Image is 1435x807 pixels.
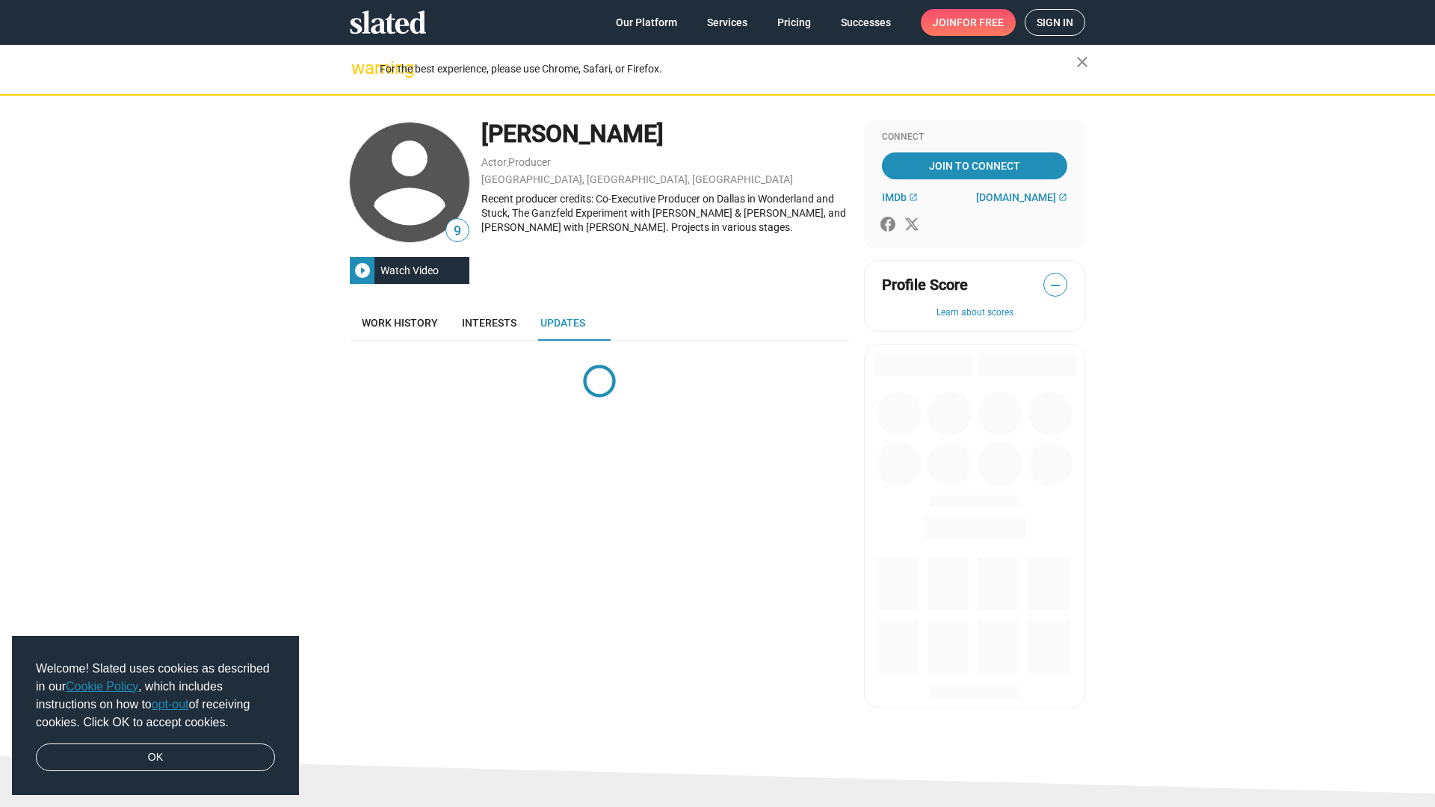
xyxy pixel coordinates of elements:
[36,743,275,772] a: dismiss cookie message
[976,191,1056,203] span: [DOMAIN_NAME]
[707,9,747,36] span: Services
[354,262,371,279] mat-icon: play_circle_filled
[695,9,759,36] a: Services
[882,275,968,295] span: Profile Score
[374,257,445,284] div: Watch Video
[1058,193,1067,202] mat-icon: open_in_new
[481,118,849,150] div: [PERSON_NAME]
[957,9,1004,36] span: for free
[882,307,1067,319] button: Learn about scores
[481,156,507,168] a: Actor
[540,317,585,329] span: Updates
[604,9,689,36] a: Our Platform
[909,193,918,202] mat-icon: open_in_new
[882,152,1067,179] a: Join To Connect
[777,9,811,36] span: Pricing
[528,305,597,341] a: Updates
[882,132,1067,143] div: Connect
[1037,10,1073,35] span: Sign in
[12,636,299,796] div: cookieconsent
[933,9,1004,36] span: Join
[508,156,551,168] a: Producer
[1073,53,1091,71] mat-icon: close
[1025,9,1085,36] a: Sign in
[765,9,823,36] a: Pricing
[829,9,903,36] a: Successes
[1044,276,1067,295] span: —
[882,191,918,203] a: IMDb
[921,9,1016,36] a: Joinfor free
[616,9,677,36] span: Our Platform
[450,305,528,341] a: Interests
[152,698,189,711] a: opt-out
[66,680,138,693] a: Cookie Policy
[350,257,469,284] button: Watch Video
[351,59,369,77] mat-icon: warning
[462,317,516,329] span: Interests
[380,59,1076,79] div: For the best experience, please use Chrome, Safari, or Firefox.
[507,159,508,167] span: ,
[350,305,450,341] a: Work history
[481,192,849,234] div: Recent producer credits: Co-Executive Producer on Dallas in Wonderland and Stuck, The Ganzfeld Ex...
[446,221,469,241] span: 9
[976,191,1067,203] a: [DOMAIN_NAME]
[885,152,1064,179] span: Join To Connect
[36,660,275,732] span: Welcome! Slated uses cookies as described in our , which includes instructions on how to of recei...
[841,9,891,36] span: Successes
[882,191,907,203] span: IMDb
[481,173,793,185] a: [GEOGRAPHIC_DATA], [GEOGRAPHIC_DATA], [GEOGRAPHIC_DATA]
[362,317,438,329] span: Work history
